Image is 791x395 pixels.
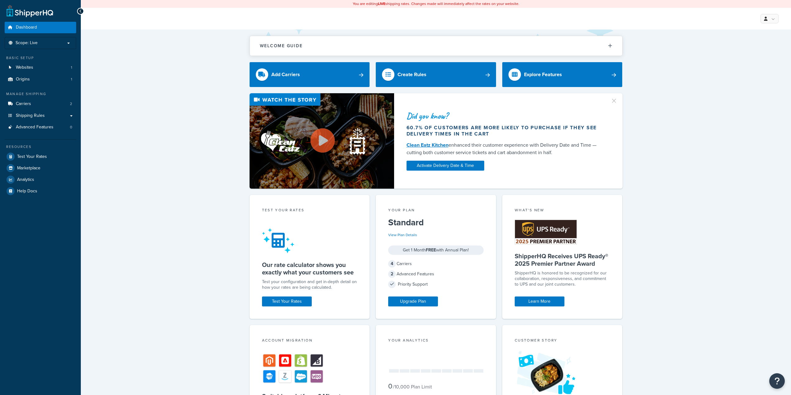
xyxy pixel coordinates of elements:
div: Account Migration [262,338,357,345]
div: Basic Setup [5,55,76,61]
small: / 10,000 Plan Limit [393,383,432,390]
div: Create Rules [398,70,426,79]
img: Video thumbnail [250,93,394,189]
li: Websites [5,62,76,73]
div: Advanced Features [388,270,484,278]
div: What's New [515,207,610,214]
a: Carriers2 [5,98,76,110]
div: Priority Support [388,280,484,289]
div: Customer Story [515,338,610,345]
span: 4 [388,260,396,268]
a: Upgrade Plan [388,296,438,306]
div: Explore Features [524,70,562,79]
span: Test Your Rates [17,154,47,159]
div: 60.7% of customers are more likely to purchase if they see delivery times in the cart [407,125,603,137]
a: Shipping Rules [5,110,76,122]
div: enhanced their customer experience with Delivery Date and Time — cutting both customer service ti... [407,141,603,156]
span: Analytics [17,177,34,182]
div: Resources [5,144,76,149]
strong: FREE [426,247,436,253]
span: Carriers [16,101,31,107]
a: View Plan Details [388,232,417,238]
span: 1 [71,77,72,82]
span: 2 [70,101,72,107]
div: Your Plan [388,207,484,214]
span: 0 [388,381,392,391]
h5: Our rate calculator shows you exactly what your customers see [262,261,357,276]
a: Clean Eatz Kitchen [407,141,448,149]
a: Advanced Features0 [5,122,76,133]
span: 1 [71,65,72,70]
button: Open Resource Center [769,373,785,389]
span: Marketplace [17,166,40,171]
a: Analytics [5,174,76,185]
div: Test your configuration and get in-depth detail on how your rates are being calculated. [262,279,357,290]
a: Activate Delivery Date & Time [407,161,484,171]
div: Add Carriers [271,70,300,79]
div: Manage Shipping [5,91,76,97]
a: Explore Features [502,62,623,87]
h2: Welcome Guide [260,44,303,48]
div: Your Analytics [388,338,484,345]
a: Create Rules [376,62,496,87]
a: Help Docs [5,186,76,197]
div: Carriers [388,260,484,268]
a: Marketplace [5,163,76,174]
a: Origins1 [5,74,76,85]
span: Shipping Rules [16,113,45,118]
a: Add Carriers [250,62,370,87]
span: Origins [16,77,30,82]
div: Did you know? [407,112,603,120]
li: Advanced Features [5,122,76,133]
h5: ShipperHQ Receives UPS Ready® 2025 Premier Partner Award [515,252,610,267]
span: Help Docs [17,189,37,194]
a: Dashboard [5,22,76,33]
button: Welcome Guide [250,36,622,56]
a: Test Your Rates [262,296,312,306]
span: Advanced Features [16,125,53,130]
h5: Standard [388,218,484,227]
div: Test your rates [262,207,357,214]
div: Get 1 Month with Annual Plan! [388,246,484,255]
span: Scope: Live [16,40,38,46]
a: Websites1 [5,62,76,73]
b: LIVE [378,1,385,7]
span: Websites [16,65,33,70]
li: Carriers [5,98,76,110]
span: 2 [388,270,396,278]
p: ShipperHQ is honored to be recognized for our collaboration, responsiveness, and commitment to UP... [515,270,610,287]
span: 0 [70,125,72,130]
a: Test Your Rates [5,151,76,162]
li: Origins [5,74,76,85]
span: Dashboard [16,25,37,30]
a: Learn More [515,296,564,306]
